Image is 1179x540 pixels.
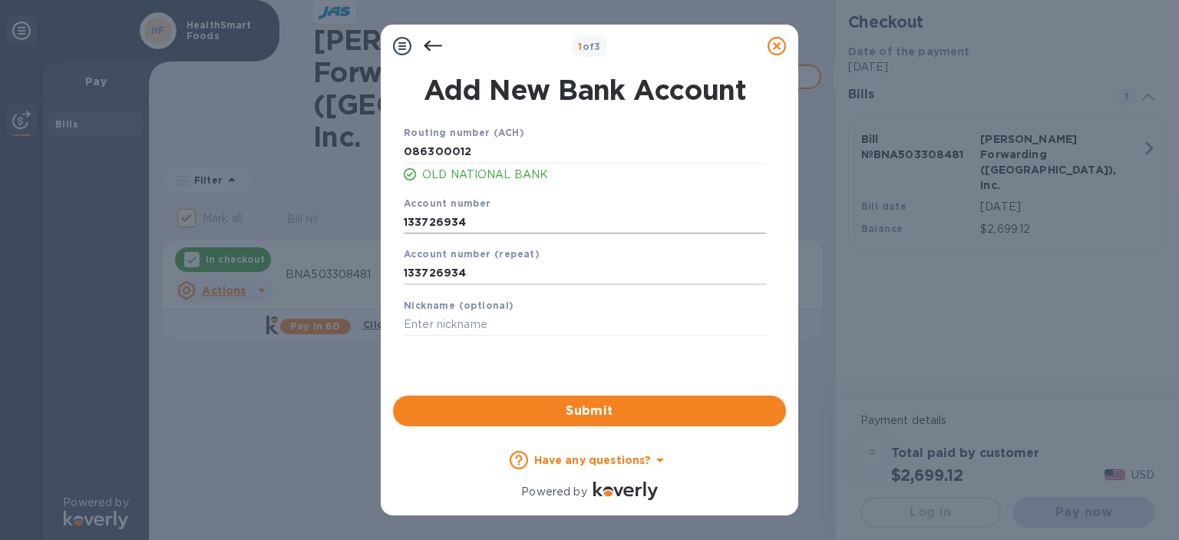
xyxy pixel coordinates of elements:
input: Enter routing number [404,141,766,164]
h1: Add New Bank Account [395,74,775,106]
p: Powered by [521,484,586,500]
input: Enter account number [404,210,766,234]
b: Have any questions? [534,454,652,466]
b: Routing number (ACH) [404,127,524,138]
span: Submit [405,402,774,420]
input: Enter nickname [404,313,766,336]
b: Account number (repeat) [404,248,540,260]
b: Account number [404,197,491,209]
b: of 3 [578,41,601,52]
b: Nickname (optional) [404,300,514,311]
button: Submit [393,396,786,426]
input: Enter account number [404,262,766,285]
p: OLD NATIONAL BANK [422,167,766,183]
img: Logo [593,482,658,500]
span: 1 [578,41,582,52]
